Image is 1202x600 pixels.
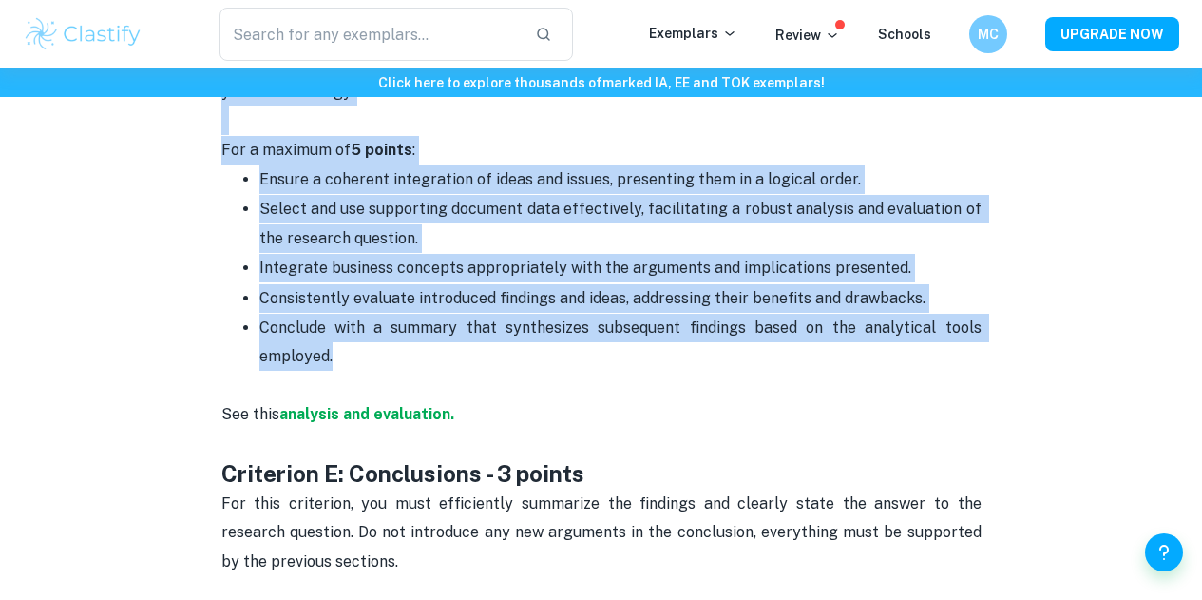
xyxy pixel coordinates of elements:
h6: Click here to explore thousands of marked IA, EE and TOK exemplars ! [4,72,1198,93]
img: Clastify logo [23,15,143,53]
span: Integrate business concepts appropriately with the arguments and implications presented. [259,259,911,277]
input: Search for any exemplars... [219,8,520,61]
h6: MC [978,24,1000,45]
span: See this [221,405,279,423]
button: MC [969,15,1007,53]
a: Schools [878,27,931,42]
span: Select and use supporting document data effectively, facilitating a robust analysis and evaluatio... [259,200,985,246]
span: For a maximum of : [221,141,415,159]
span: Conclude with a summary that synthesizes subsequent findings based on the analytical tools employed. [259,319,985,365]
span: Consistently evaluate introduced findings and ideas, addressing their benefits and drawbacks. [259,289,925,307]
a: analysis and evaluation. [279,405,454,423]
strong: 5 points [351,141,412,159]
button: UPGRADE NOW [1045,17,1179,51]
strong: Criterion E: Conclusions - 3 points [221,460,584,487]
p: Exemplars [649,23,737,44]
p: Review [775,25,840,46]
span: For this criterion, you must efficiently summarize the findings and clearly state the answer to t... [221,494,985,571]
button: Help and Feedback [1145,533,1183,571]
span: Ensure a coherent integration of ideas and issues, presenting them in a logical order. [259,170,861,188]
